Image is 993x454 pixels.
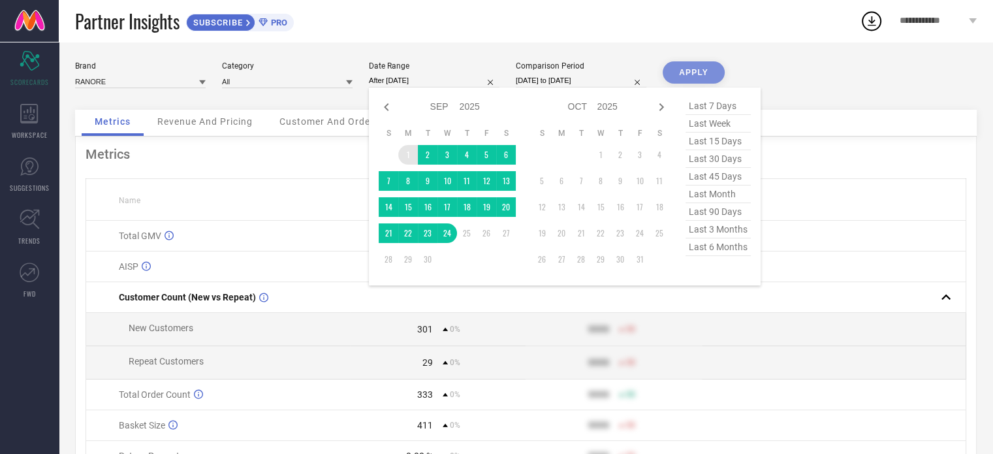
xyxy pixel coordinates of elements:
[532,223,552,243] td: Sun Oct 19 2025
[686,115,751,133] span: last week
[516,61,646,71] div: Comparison Period
[437,223,457,243] td: Wed Sep 24 2025
[477,223,496,243] td: Fri Sep 26 2025
[119,292,256,302] span: Customer Count (New vs Repeat)
[437,145,457,165] td: Wed Sep 03 2025
[532,171,552,191] td: Sun Oct 05 2025
[630,250,650,269] td: Fri Oct 31 2025
[477,128,496,138] th: Friday
[591,171,610,191] td: Wed Oct 08 2025
[417,389,433,400] div: 333
[532,128,552,138] th: Sunday
[379,128,398,138] th: Sunday
[686,238,751,256] span: last 6 months
[119,389,191,400] span: Total Order Count
[398,171,418,191] td: Mon Sep 08 2025
[369,61,499,71] div: Date Range
[610,145,630,165] td: Thu Oct 02 2025
[650,197,669,217] td: Sat Oct 18 2025
[477,171,496,191] td: Fri Sep 12 2025
[571,171,591,191] td: Tue Oct 07 2025
[588,389,609,400] div: 9999
[552,197,571,217] td: Mon Oct 13 2025
[75,61,206,71] div: Brand
[418,197,437,217] td: Tue Sep 16 2025
[591,145,610,165] td: Wed Oct 01 2025
[398,128,418,138] th: Monday
[119,231,161,241] span: Total GMV
[95,116,131,127] span: Metrics
[379,223,398,243] td: Sun Sep 21 2025
[457,128,477,138] th: Thursday
[418,250,437,269] td: Tue Sep 30 2025
[279,116,379,127] span: Customer And Orders
[571,223,591,243] td: Tue Oct 21 2025
[630,145,650,165] td: Fri Oct 03 2025
[157,116,253,127] span: Revenue And Pricing
[129,356,204,366] span: Repeat Customers
[496,223,516,243] td: Sat Sep 27 2025
[588,357,609,368] div: 9999
[457,223,477,243] td: Thu Sep 25 2025
[186,10,294,31] a: SUBSCRIBEPRO
[10,183,50,193] span: SUGGESTIONS
[477,197,496,217] td: Fri Sep 19 2025
[552,250,571,269] td: Mon Oct 27 2025
[591,250,610,269] td: Wed Oct 29 2025
[610,128,630,138] th: Thursday
[591,197,610,217] td: Wed Oct 15 2025
[610,223,630,243] td: Thu Oct 23 2025
[437,171,457,191] td: Wed Sep 10 2025
[686,150,751,168] span: last 30 days
[532,197,552,217] td: Sun Oct 12 2025
[379,171,398,191] td: Sun Sep 07 2025
[591,128,610,138] th: Wednesday
[650,223,669,243] td: Sat Oct 25 2025
[222,61,353,71] div: Category
[626,421,635,430] span: 50
[686,133,751,150] span: last 15 days
[268,18,287,27] span: PRO
[496,128,516,138] th: Saturday
[496,145,516,165] td: Sat Sep 06 2025
[860,9,883,33] div: Open download list
[610,197,630,217] td: Thu Oct 16 2025
[571,250,591,269] td: Tue Oct 28 2025
[654,99,669,115] div: Next month
[450,325,460,334] span: 0%
[18,236,40,246] span: TRENDS
[379,99,394,115] div: Previous month
[379,197,398,217] td: Sun Sep 14 2025
[418,223,437,243] td: Tue Sep 23 2025
[418,171,437,191] td: Tue Sep 09 2025
[417,420,433,430] div: 411
[119,420,165,430] span: Basket Size
[630,197,650,217] td: Fri Oct 17 2025
[450,358,460,367] span: 0%
[12,130,48,140] span: WORKSPACE
[450,421,460,430] span: 0%
[119,261,138,272] span: AISP
[552,128,571,138] th: Monday
[686,168,751,186] span: last 45 days
[418,145,437,165] td: Tue Sep 02 2025
[477,145,496,165] td: Fri Sep 05 2025
[437,128,457,138] th: Wednesday
[187,18,246,27] span: SUBSCRIBE
[686,97,751,115] span: last 7 days
[630,171,650,191] td: Fri Oct 10 2025
[398,250,418,269] td: Mon Sep 29 2025
[686,221,751,238] span: last 3 months
[650,171,669,191] td: Sat Oct 11 2025
[86,146,966,162] div: Metrics
[650,145,669,165] td: Sat Oct 04 2025
[630,223,650,243] td: Fri Oct 24 2025
[129,323,193,333] span: New Customers
[630,128,650,138] th: Friday
[532,250,552,269] td: Sun Oct 26 2025
[588,324,609,334] div: 9999
[626,358,635,367] span: 50
[686,186,751,203] span: last month
[626,390,635,399] span: 50
[450,390,460,399] span: 0%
